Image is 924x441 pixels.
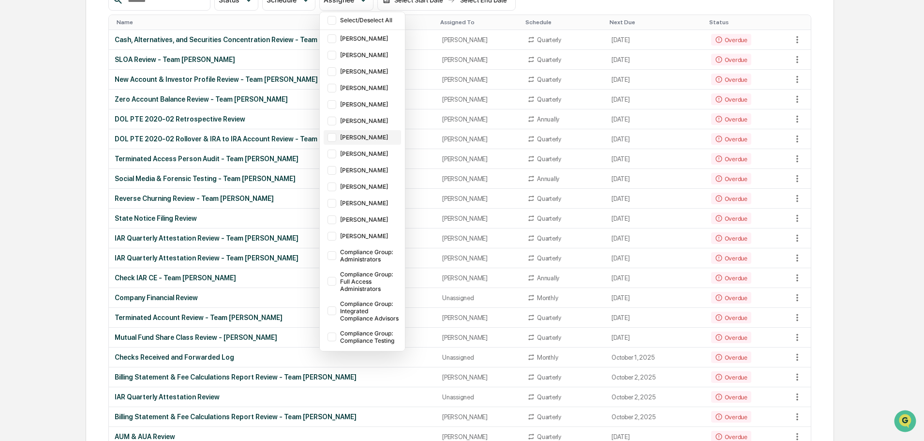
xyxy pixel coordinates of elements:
td: [DATE] [606,30,705,50]
div: Terminated Account Review - Team [PERSON_NAME] [115,314,431,321]
div: Billing Statement & Fee Calculations Report Review - Team [PERSON_NAME] [115,413,431,421]
div: Toggle SortBy [117,19,432,26]
div: Compliance Group: Administrators [340,248,399,263]
a: 🗄️Attestations [66,118,124,136]
div: Monthly [537,294,558,302]
div: [PERSON_NAME] [340,199,399,207]
td: [DATE] [606,268,705,288]
div: [PERSON_NAME] [340,117,399,124]
div: Quarterly [537,56,561,63]
div: [PERSON_NAME] [442,255,516,262]
td: [DATE] [606,90,705,109]
img: 1746055101610-c473b297-6a78-478c-a979-82029cc54cd1 [10,74,27,91]
button: Start new chat [164,77,176,89]
div: Overdue [711,332,751,343]
div: Checks Received and Forwarded Log [115,353,431,361]
div: Unassigned [442,394,516,401]
div: Overdue [711,292,751,304]
div: [PERSON_NAME] [340,35,399,42]
div: Unassigned [442,294,516,302]
div: Overdue [711,213,751,224]
div: Start new chat [33,74,159,84]
iframe: Open customer support [893,409,919,435]
div: [PERSON_NAME] [442,374,516,381]
div: Company Financial Review [115,294,431,302]
div: Quarterly [537,76,561,83]
div: Overdue [711,153,751,165]
div: [PERSON_NAME] [340,167,399,174]
span: Preclearance [19,122,62,132]
div: [PERSON_NAME] [442,235,516,242]
div: Overdue [711,232,751,244]
div: Toggle SortBy [791,19,811,26]
div: [PERSON_NAME] [442,116,516,123]
div: Overdue [711,312,751,323]
td: October 2, 2025 [606,407,705,427]
div: IAR Quarterly Attestation Review - Team [PERSON_NAME] [115,234,431,242]
div: Annually [537,175,559,182]
div: [PERSON_NAME] [442,36,516,44]
div: Quarterly [537,334,561,341]
div: Cash, Alternatives, and Securities Concentration Review - Team [PERSON_NAME] [115,36,431,44]
div: Quarterly [537,36,561,44]
div: Overdue [711,93,751,105]
div: Select/Deselect All [340,16,399,24]
a: 🖐️Preclearance [6,118,66,136]
td: [DATE] [606,149,705,169]
p: How can we help? [10,20,176,36]
div: Quarterly [537,155,561,163]
td: [DATE] [606,70,705,90]
div: Quarterly [537,413,561,421]
div: 🔎 [10,141,17,149]
div: SLOA Review - Team [PERSON_NAME] [115,56,431,63]
div: [PERSON_NAME] [442,56,516,63]
div: Quarterly [537,215,561,222]
div: Toggle SortBy [525,19,602,26]
div: Overdue [711,351,751,363]
div: Overdue [711,193,751,204]
div: Unassigned [442,354,516,361]
div: [PERSON_NAME] [340,84,399,91]
div: Toggle SortBy [440,19,518,26]
div: [PERSON_NAME] [340,183,399,190]
div: Mutual Fund Share Class Review - [PERSON_NAME] [115,334,431,341]
div: 🗄️ [70,123,78,131]
td: [DATE] [606,169,705,189]
div: Toggle SortBy [709,19,788,26]
div: Overdue [711,113,751,125]
td: [DATE] [606,189,705,209]
div: [PERSON_NAME] [442,334,516,341]
div: [PERSON_NAME] [442,136,516,143]
div: Check IAR CE - Team [PERSON_NAME] [115,274,431,282]
div: Quarterly [537,136,561,143]
div: Overdue [711,411,751,423]
div: IAR Quarterly Attestation Review - Team [PERSON_NAME] [115,254,431,262]
div: Annually [537,274,559,282]
div: Overdue [711,272,751,284]
div: State Notice Filing Review [115,214,431,222]
div: Compliance Group: Compliance Testing [340,330,399,344]
div: Zero Account Balance Review - Team [PERSON_NAME] [115,95,431,103]
a: Powered byPylon [68,164,117,171]
div: We're available if you need us! [33,84,122,91]
div: [PERSON_NAME] [442,155,516,163]
div: Quarterly [537,235,561,242]
span: Attestations [80,122,120,132]
div: [PERSON_NAME] [442,96,516,103]
div: AUM & AUA Review [115,433,431,441]
div: Compliance Group: Integrated Compliance Advisors [340,300,399,322]
div: [PERSON_NAME] [442,195,516,202]
div: Overdue [711,391,751,403]
div: Quarterly [537,255,561,262]
div: [PERSON_NAME] [442,314,516,321]
td: [DATE] [606,50,705,70]
div: [PERSON_NAME] [442,175,516,182]
div: Monthly [537,354,558,361]
div: [PERSON_NAME] [442,215,516,222]
td: [DATE] [606,129,705,149]
div: DOL PTE 2020-02 Retrospective Review [115,115,431,123]
div: Toggle SortBy [610,19,701,26]
td: [DATE] [606,109,705,129]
